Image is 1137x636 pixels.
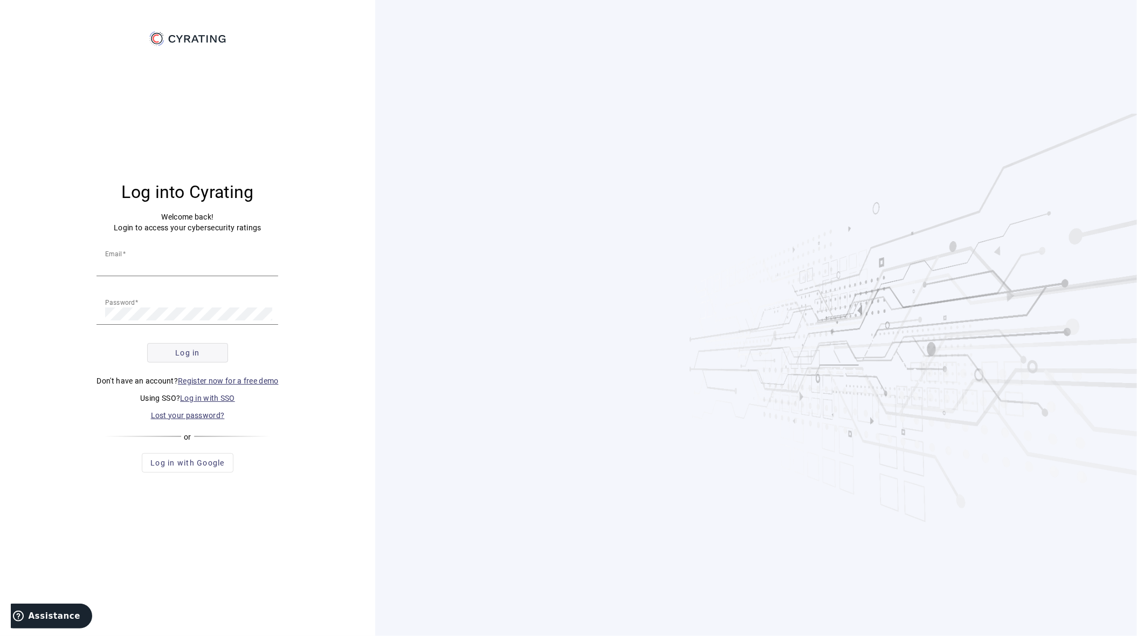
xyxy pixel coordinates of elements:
a: Log in with SSO [180,394,235,402]
span: Log in with Google [150,457,225,468]
p: Welcome back! Login to access your cybersecurity ratings [97,211,278,233]
a: Lost your password? [151,411,225,420]
mat-label: Email [105,250,122,257]
span: Log in [175,347,200,358]
p: Using SSO? [97,393,278,404]
button: Log in with Google [142,453,233,473]
g: CYRATING [169,35,226,43]
mat-label: Password [105,298,135,306]
div: or [105,432,270,442]
p: Don't have an account? [97,375,278,386]
iframe: Ouvre un widget dans lequel vous pouvez trouver plus d’informations [11,604,92,631]
button: Log in [147,343,228,363]
h3: Log into Cyrating [97,181,278,203]
a: Register now for a free demo [178,377,278,385]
